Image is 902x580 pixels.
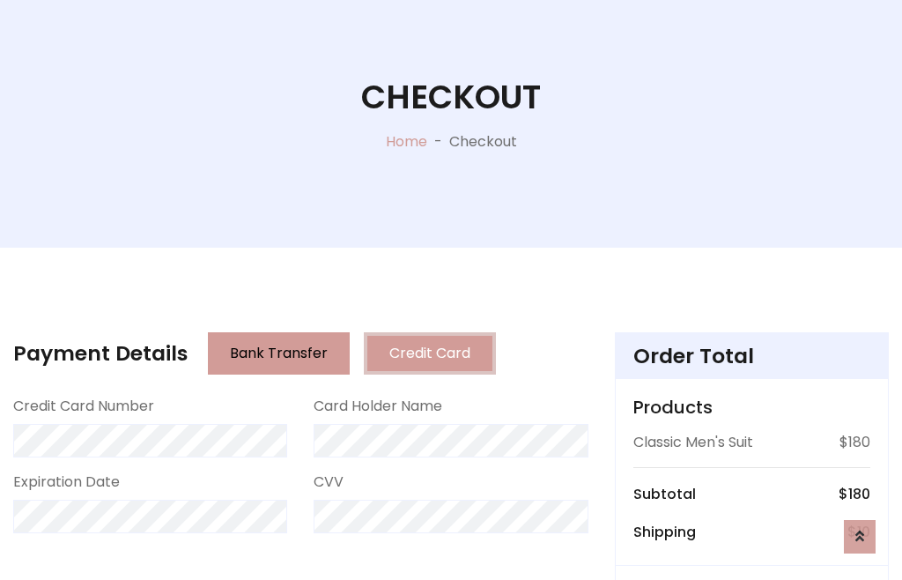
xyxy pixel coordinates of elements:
p: - [427,131,449,152]
h6: Shipping [633,524,696,540]
h1: Checkout [361,78,541,117]
label: CVV [314,472,344,493]
p: Checkout [449,131,517,152]
h4: Order Total [633,344,870,368]
span: 180 [848,484,870,504]
h5: Products [633,397,870,418]
h6: $ [839,486,870,502]
label: Card Holder Name [314,396,442,417]
button: Bank Transfer [208,332,350,375]
h4: Payment Details [13,341,188,366]
label: Expiration Date [13,472,120,493]
h6: Subtotal [633,486,696,502]
a: Home [386,131,427,152]
label: Credit Card Number [13,396,154,417]
p: $180 [839,432,870,453]
p: Classic Men's Suit [633,432,753,453]
button: Credit Card [364,332,496,375]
